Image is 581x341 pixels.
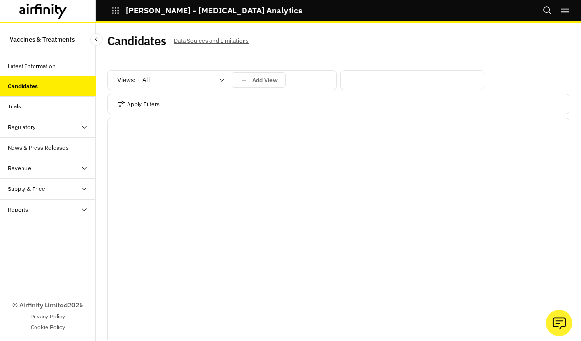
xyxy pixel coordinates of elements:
button: Search [543,2,552,19]
p: Add View [252,77,278,83]
div: Revenue [8,164,31,173]
button: Ask our analysts [546,310,572,336]
a: Privacy Policy [30,312,65,321]
button: save changes [232,72,286,88]
div: Latest Information [8,62,56,71]
button: Apply Filters [117,96,160,112]
a: Cookie Policy [31,323,65,331]
h2: Candidates [107,34,166,48]
div: Views: [117,72,286,88]
button: Close Sidebar [90,33,103,46]
div: Supply & Price [8,185,45,193]
div: Reports [8,205,28,214]
div: News & Press Releases [8,143,69,152]
div: Candidates [8,82,38,91]
p: Vaccines & Treatments [10,31,75,48]
p: Data Sources and Limitations [174,35,249,46]
div: Trials [8,102,21,111]
p: © Airfinity Limited 2025 [12,300,83,310]
div: Regulatory [8,123,35,131]
p: [PERSON_NAME] - [MEDICAL_DATA] Analytics [126,6,302,15]
button: [PERSON_NAME] - [MEDICAL_DATA] Analytics [111,2,302,19]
